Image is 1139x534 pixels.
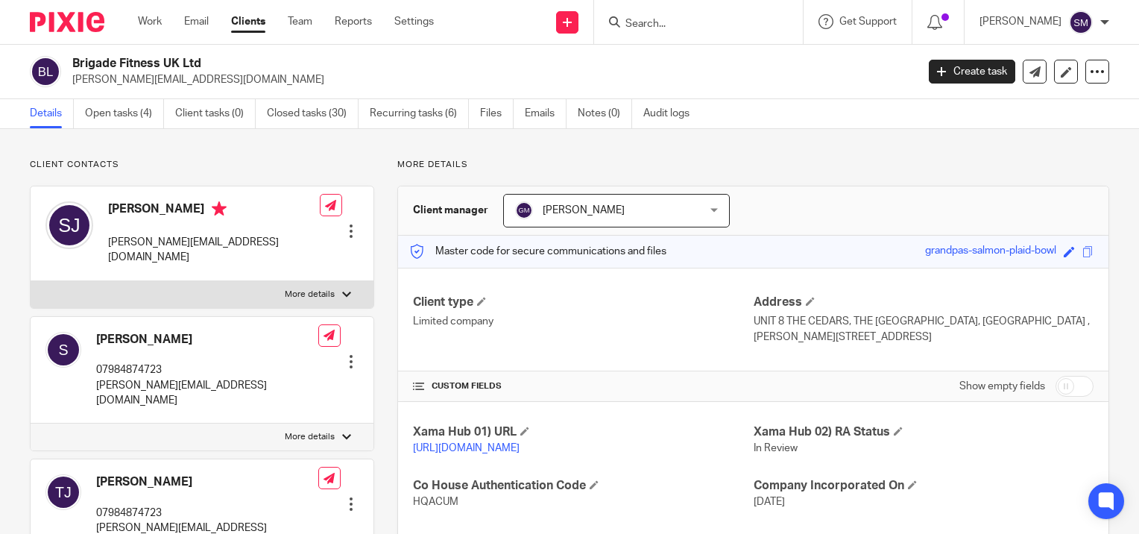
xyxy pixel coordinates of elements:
[413,443,520,453] a: [URL][DOMAIN_NAME]
[45,474,81,510] img: svg%3E
[96,378,318,409] p: [PERSON_NAME][EMAIL_ADDRESS][DOMAIN_NAME]
[212,201,227,216] i: Primary
[409,244,666,259] p: Master code for secure communications and files
[413,380,753,392] h4: CUSTOM FIELDS
[413,424,753,440] h4: Xama Hub 01) URL
[754,330,1094,345] p: [PERSON_NAME][STREET_ADDRESS]
[72,56,739,72] h2: Brigade Fitness UK Ltd
[267,99,359,128] a: Closed tasks (30)
[1069,10,1093,34] img: svg%3E
[30,56,61,87] img: svg%3E
[285,289,335,301] p: More details
[543,205,625,216] span: [PERSON_NAME]
[30,99,74,128] a: Details
[138,14,162,29] a: Work
[285,431,335,443] p: More details
[85,99,164,128] a: Open tasks (4)
[397,159,1109,171] p: More details
[30,159,374,171] p: Client contacts
[413,314,753,329] p: Limited company
[72,72,906,87] p: [PERSON_NAME][EMAIL_ADDRESS][DOMAIN_NAME]
[413,203,488,218] h3: Client manager
[643,99,701,128] a: Audit logs
[754,497,785,507] span: [DATE]
[413,478,753,494] h4: Co House Authentication Code
[929,60,1015,84] a: Create task
[754,295,1094,310] h4: Address
[335,14,372,29] a: Reports
[624,18,758,31] input: Search
[394,14,434,29] a: Settings
[96,506,318,521] p: 07984874723
[413,497,458,507] span: HQACUM
[480,99,514,128] a: Files
[413,295,753,310] h4: Client type
[231,14,265,29] a: Clients
[96,362,318,377] p: 07984874723
[839,16,897,27] span: Get Support
[754,424,1094,440] h4: Xama Hub 02) RA Status
[108,201,320,220] h4: [PERSON_NAME]
[925,243,1056,260] div: grandpas-salmon-plaid-bowl
[959,379,1045,394] label: Show empty fields
[515,201,533,219] img: svg%3E
[45,332,81,368] img: svg%3E
[175,99,256,128] a: Client tasks (0)
[370,99,469,128] a: Recurring tasks (6)
[754,314,1094,329] p: UNIT 8 THE CEDARS, THE [GEOGRAPHIC_DATA], [GEOGRAPHIC_DATA] ,
[979,14,1061,29] p: [PERSON_NAME]
[108,235,320,266] p: [PERSON_NAME][EMAIL_ADDRESS][DOMAIN_NAME]
[45,201,93,249] img: svg%3E
[30,12,104,32] img: Pixie
[96,474,318,490] h4: [PERSON_NAME]
[578,99,632,128] a: Notes (0)
[96,332,318,348] h4: [PERSON_NAME]
[754,478,1094,494] h4: Company Incorporated On
[184,14,209,29] a: Email
[525,99,567,128] a: Emails
[288,14,312,29] a: Team
[754,443,798,453] span: In Review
